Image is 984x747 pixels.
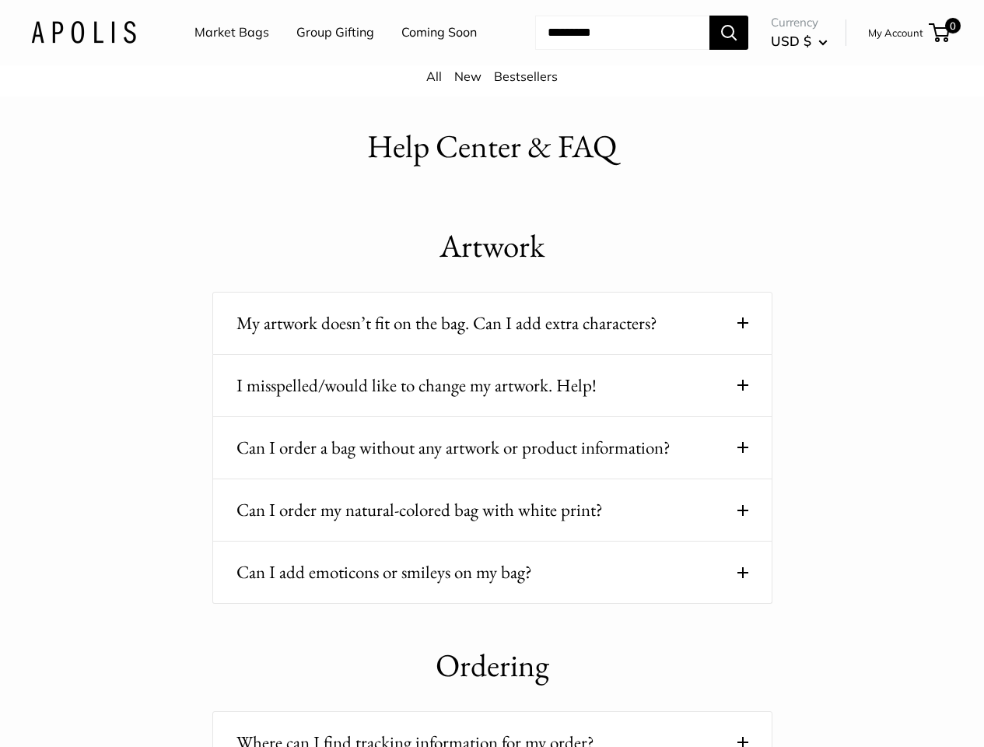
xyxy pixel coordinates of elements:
h1: Ordering [212,643,772,689]
h1: Artwork [212,223,772,269]
button: USD $ [771,29,828,54]
span: USD $ [771,33,811,49]
a: My Account [868,23,923,42]
span: Currency [771,12,828,33]
h1: Help Center & FAQ [367,124,617,170]
a: Bestsellers [494,68,558,84]
button: Can I order my natural-colored bag with white print? [236,495,748,525]
button: Can I order a bag without any artwork or product information? [236,433,748,463]
a: Group Gifting [296,21,374,44]
button: I misspelled/would like to change my artwork. Help! [236,370,748,401]
button: Search [709,16,748,50]
button: Can I add emoticons or smileys on my bag? [236,557,748,587]
a: New [454,68,481,84]
img: Apolis [31,21,136,44]
a: Coming Soon [401,21,477,44]
span: 0 [945,18,961,33]
a: 0 [930,23,950,42]
a: Market Bags [194,21,269,44]
input: Search... [535,16,709,50]
a: All [426,68,442,84]
button: My artwork doesn’t fit on the bag. Can I add extra characters? [236,308,748,338]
